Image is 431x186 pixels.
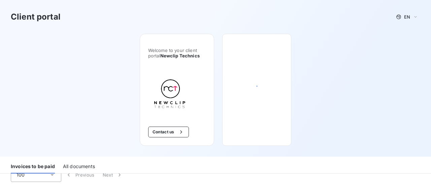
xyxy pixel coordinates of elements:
[63,159,95,174] div: All documents
[404,14,410,20] span: EN
[148,48,206,58] span: Welcome to your client portal
[11,11,61,23] h3: Client portal
[11,159,55,174] div: Invoices to be paid
[148,127,189,137] button: Contact us
[61,168,99,182] button: Previous
[16,171,25,178] span: 100
[148,75,191,116] img: Company logo
[99,168,127,182] button: Next
[160,53,200,58] span: Newclip Technics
